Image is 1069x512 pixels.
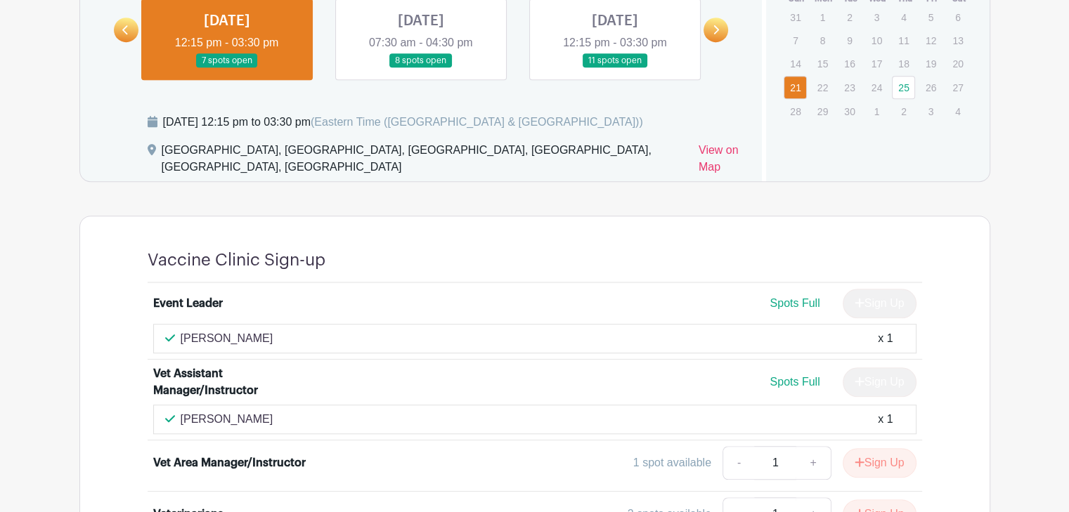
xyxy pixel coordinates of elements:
[946,6,969,28] p: 6
[946,100,969,122] p: 4
[811,53,834,74] p: 15
[946,53,969,74] p: 20
[784,53,807,74] p: 14
[919,53,942,74] p: 19
[838,100,861,122] p: 30
[838,77,861,98] p: 23
[633,454,711,471] div: 1 spot available
[811,6,834,28] p: 1
[784,29,807,51] p: 7
[892,76,915,99] a: 25
[699,142,745,181] a: View on Map
[892,100,915,122] p: 2
[153,454,306,471] div: Vet Area Manager/Instructor
[148,250,325,270] h4: Vaccine Clinic Sign-up
[919,6,942,28] p: 5
[838,29,861,51] p: 9
[865,6,888,28] p: 3
[723,446,755,480] a: -
[919,29,942,51] p: 12
[770,297,819,309] span: Spots Full
[838,6,861,28] p: 2
[946,77,969,98] p: 27
[892,6,915,28] p: 4
[811,29,834,51] p: 8
[770,376,819,388] span: Spots Full
[784,76,807,99] a: 21
[311,116,643,128] span: (Eastern Time ([GEOGRAPHIC_DATA] & [GEOGRAPHIC_DATA]))
[811,100,834,122] p: 29
[919,77,942,98] p: 26
[919,100,942,122] p: 3
[163,114,643,131] div: [DATE] 12:15 pm to 03:30 pm
[153,295,223,312] div: Event Leader
[784,6,807,28] p: 31
[162,142,687,181] div: [GEOGRAPHIC_DATA], [GEOGRAPHIC_DATA], [GEOGRAPHIC_DATA], [GEOGRAPHIC_DATA], [GEOGRAPHIC_DATA], [G...
[865,53,888,74] p: 17
[796,446,831,480] a: +
[838,53,861,74] p: 16
[181,330,273,347] p: [PERSON_NAME]
[892,53,915,74] p: 18
[784,100,807,122] p: 28
[181,411,273,428] p: [PERSON_NAME]
[892,29,915,51] p: 11
[878,411,893,428] div: x 1
[878,330,893,347] div: x 1
[865,100,888,122] p: 1
[811,77,834,98] p: 22
[865,77,888,98] p: 24
[153,365,328,399] div: Vet Assistant Manager/Instructor
[946,29,969,51] p: 13
[843,448,916,478] button: Sign Up
[865,29,888,51] p: 10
